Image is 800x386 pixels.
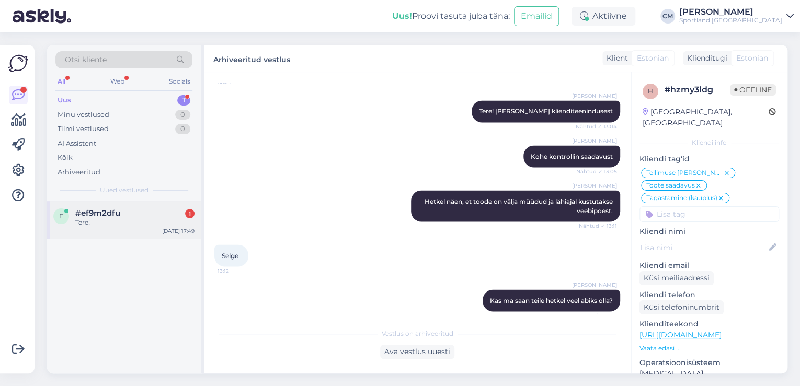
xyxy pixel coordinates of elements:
span: Offline [730,84,776,96]
span: Tellimuse [PERSON_NAME] info [646,170,723,176]
span: Estonian [736,53,768,64]
div: # hzmy3ldg [665,84,730,96]
p: Kliendi tag'id [639,154,779,165]
label: Arhiveeritud vestlus [213,51,290,65]
div: Tiimi vestlused [58,124,109,134]
img: Askly Logo [8,53,28,73]
div: Aktiivne [572,7,635,26]
span: [PERSON_NAME] [572,137,617,145]
button: Emailid [514,6,559,26]
span: [PERSON_NAME] [572,182,617,190]
div: 0 [175,124,190,134]
p: Kliendi nimi [639,226,779,237]
div: Uus [58,95,71,106]
span: Uued vestlused [100,185,148,195]
div: [GEOGRAPHIC_DATA], [GEOGRAPHIC_DATA] [643,107,769,128]
div: Sportland [GEOGRAPHIC_DATA] [679,16,782,25]
span: Nähtud ✓ 13:04 [576,123,617,131]
p: Kliendi telefon [639,289,779,300]
span: #ef9m2dfu [75,208,120,218]
span: Estonian [637,53,669,64]
a: [URL][DOMAIN_NAME] [639,330,722,340]
div: [PERSON_NAME] [679,8,782,16]
span: [PERSON_NAME] [572,92,617,100]
div: Proovi tasuta juba täna: [392,10,510,22]
span: Nähtud ✓ 13:13 [578,312,617,320]
span: Tagastamine (kauplus) [646,195,717,201]
div: Küsi telefoninumbrit [639,300,724,314]
div: Arhiveeritud [58,167,100,178]
div: 1 [177,95,190,106]
a: [PERSON_NAME]Sportland [GEOGRAPHIC_DATA] [679,8,794,25]
div: Klienditugi [683,53,727,64]
div: Web [108,75,127,88]
p: Vaata edasi ... [639,344,779,353]
span: 13:12 [218,267,257,275]
span: Otsi kliente [65,54,107,65]
div: [DATE] 17:49 [162,227,195,235]
span: e [59,212,63,220]
span: Selge [222,251,238,259]
div: 0 [175,110,190,120]
div: Tere! [75,218,195,227]
div: Minu vestlused [58,110,109,120]
div: Küsi meiliaadressi [639,271,714,285]
div: All [55,75,67,88]
b: Uus! [392,11,412,21]
input: Lisa tag [639,206,779,222]
input: Lisa nimi [640,242,767,253]
span: Kohe kontrollin saadavust [531,152,613,160]
div: Klient [602,53,628,64]
p: Klienditeekond [639,319,779,330]
span: Tere! [PERSON_NAME] klienditeenindusest [479,107,613,115]
span: Vestlus on arhiveeritud [382,329,453,338]
span: [PERSON_NAME] [572,281,617,289]
div: Kliendi info [639,138,779,147]
span: Kas ma saan teile hetkel veel abiks olla? [490,296,613,304]
div: 1 [185,209,195,218]
span: Hetkel näen, et toode on välja müüdud ja lähiajal kustutakse veebipoest. [425,197,614,214]
div: AI Assistent [58,138,96,149]
span: Nähtud ✓ 13:05 [576,168,617,176]
p: [MEDICAL_DATA] [639,368,779,379]
p: Operatsioonisüsteem [639,357,779,368]
span: Nähtud ✓ 13:11 [578,222,617,230]
span: Toote saadavus [646,182,695,189]
p: Kliendi email [639,260,779,271]
div: Kõik [58,153,73,163]
span: h [648,87,653,95]
div: CM [660,9,675,24]
div: Ava vestlus uuesti [380,345,454,359]
div: Socials [167,75,192,88]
